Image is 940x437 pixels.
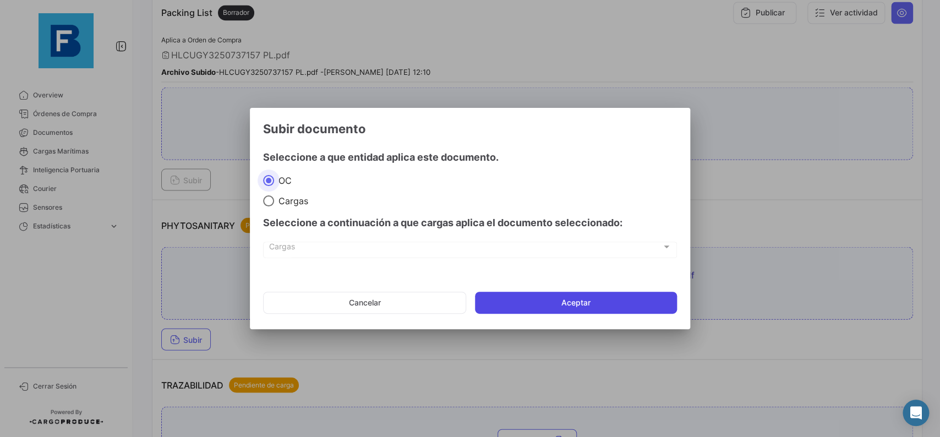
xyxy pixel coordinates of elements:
[475,292,677,314] button: Aceptar
[269,244,662,254] span: Cargas
[274,175,292,186] span: OC
[263,121,677,136] h3: Subir documento
[263,292,466,314] button: Cancelar
[274,195,308,206] span: Cargas
[903,400,929,426] div: Abrir Intercom Messenger
[263,215,677,231] h4: Seleccione a continuación a que cargas aplica el documento seleccionado:
[263,150,677,165] h4: Seleccione a que entidad aplica este documento.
